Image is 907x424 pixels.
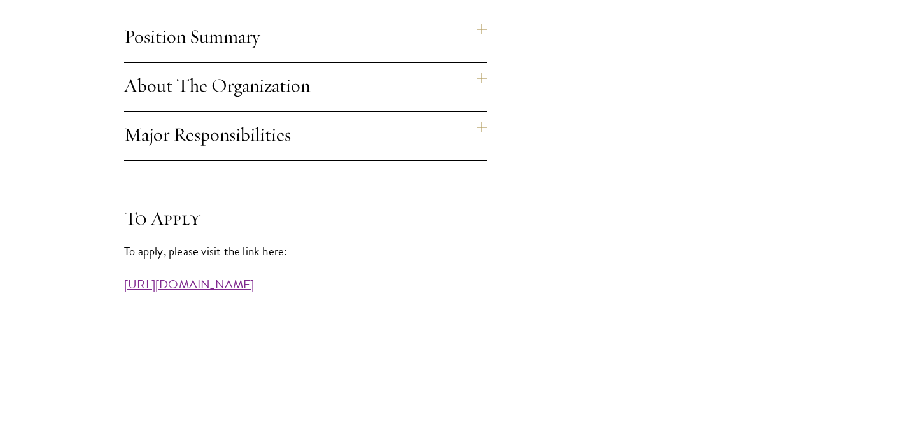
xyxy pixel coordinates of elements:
h4: Major Responsibilities [124,112,487,160]
h4: Position Summary [124,14,487,62]
h4: About The Organization [124,63,487,111]
p: To apply, please visit the link here: [124,241,487,262]
a: [URL][DOMAIN_NAME] [124,275,255,293]
h4: To Apply [124,206,487,231]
